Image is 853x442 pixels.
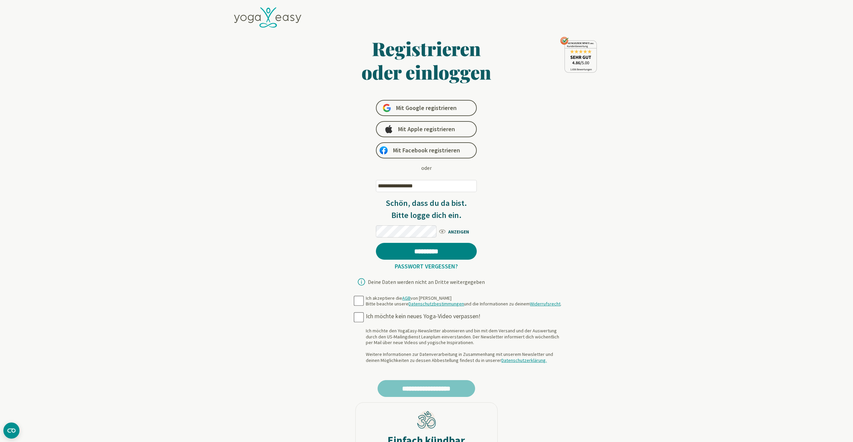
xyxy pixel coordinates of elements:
span: Mit Facebook registrieren [393,146,460,154]
h1: Registrieren oder einloggen [297,37,557,84]
div: Ich möchte kein neues Yoga-Video verpassen! [366,312,565,320]
a: Datenschutzbestimmungen [409,301,464,307]
h3: Schön, dass du da bist. Bitte logge dich ein. [376,197,477,221]
div: Ich akzeptiere die von [PERSON_NAME] Bitte beachte unsere und die Informationen zu deinem . [366,295,561,307]
span: ANZEIGEN [438,227,477,235]
a: Passwort vergessen? [392,262,461,270]
a: Mit Apple registrieren [376,121,477,137]
a: Widerrufsrecht [530,301,560,307]
span: Mit Apple registrieren [398,125,455,133]
div: Ich möchte den YogaEasy-Newsletter abonnieren und bin mit dem Versand und der Auswertung durch de... [366,328,565,363]
a: Mit Google registrieren [376,100,477,116]
span: Mit Google registrieren [396,104,457,112]
img: ausgezeichnet_seal.png [560,37,597,73]
a: Datenschutzerklärung. [501,357,547,363]
div: Deine Daten werden nicht an Dritte weitergegeben [368,279,485,285]
a: AGB [402,295,411,301]
div: oder [421,164,432,172]
button: CMP-Widget öffnen [3,422,20,439]
a: Mit Facebook registrieren [376,142,477,158]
